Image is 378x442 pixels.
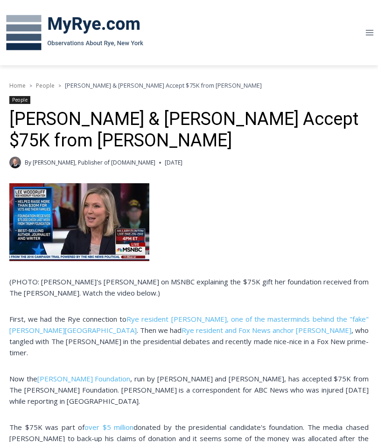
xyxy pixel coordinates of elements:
time: [DATE] [165,158,182,167]
h1: [PERSON_NAME] & [PERSON_NAME] Accept $75K from [PERSON_NAME] [9,109,369,151]
nav: Breadcrumbs [9,81,369,90]
span: > [29,83,32,89]
p: Now the , run by [PERSON_NAME] and [PERSON_NAME], has accepted $75K from The [PERSON_NAME] Founda... [9,373,369,407]
button: Open menu [361,25,378,40]
span: By [25,158,31,167]
a: [PERSON_NAME] Foundation [37,374,131,383]
a: Rye resident [PERSON_NAME], one of the masterminds behind the "fake" [PERSON_NAME][GEOGRAPHIC_DATA] [9,314,369,335]
a: People [36,82,55,90]
a: Author image [9,157,21,168]
a: over $5 million [84,422,133,432]
p: (PHOTO: [PERSON_NAME]'s [PERSON_NAME] on MSNBC explaining the $75K gift her foundation received f... [9,276,369,298]
a: [PERSON_NAME], Publisher of [DOMAIN_NAME] [33,159,155,166]
span: > [58,83,61,89]
p: First, we had the Rye connection to . Then we had , who tangled with The [PERSON_NAME] in the pre... [9,313,369,358]
a: People [9,96,30,104]
a: Home [9,82,26,90]
span: [PERSON_NAME] & [PERSON_NAME] Accept $75K from [PERSON_NAME] [65,81,262,90]
img: TRUMP Lee Woodruff on MSNBC [9,183,149,261]
a: Rye resident and Fox News anchor [PERSON_NAME] [182,325,351,335]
